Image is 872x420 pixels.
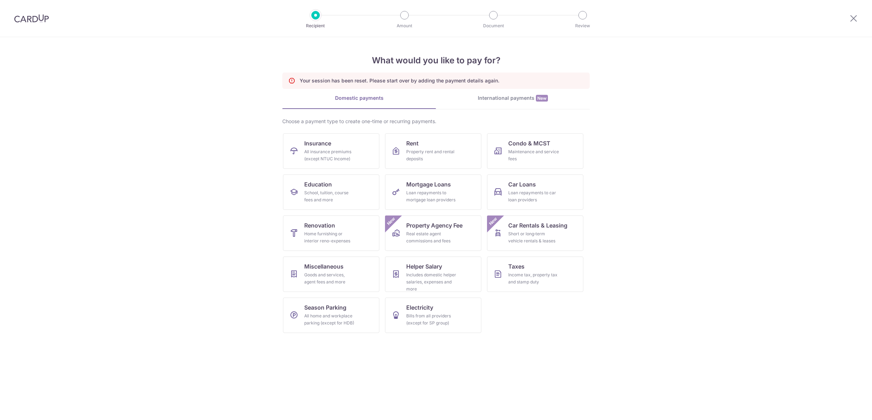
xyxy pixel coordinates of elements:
[282,94,436,102] div: Domestic payments
[283,298,379,333] a: Season ParkingAll home and workplace parking (except for HDB)
[304,221,335,230] span: Renovation
[14,14,49,23] img: CardUp
[406,271,457,293] div: Includes domestic helper salaries, expenses and more
[300,77,499,84] p: Your session has been reset. Please start over by adding the payment details again.
[508,221,567,230] span: Car Rentals & Leasing
[283,215,379,251] a: RenovationHome furnishing or interior reno-expenses
[385,215,397,227] span: New
[304,139,331,148] span: Insurance
[304,262,344,271] span: Miscellaneous
[385,133,481,169] a: RentProperty rent and rental deposits
[487,215,583,251] a: Car Rentals & LeasingShort or long‑term vehicle rentals & leasesNew
[536,95,548,102] span: New
[487,133,583,169] a: Condo & MCSTMaintenance and service fees
[385,298,481,333] a: ElectricityBills from all providers (except for SP group)
[508,148,559,162] div: Maintenance and service fees
[406,312,457,327] div: Bills from all providers (except for SP group)
[406,180,451,189] span: Mortgage Loans
[304,303,346,312] span: Season Parking
[406,303,433,312] span: Electricity
[467,22,520,29] p: Document
[508,262,525,271] span: Taxes
[385,215,481,251] a: Property Agency FeeReal estate agent commissions and feesNew
[282,118,590,125] div: Choose a payment type to create one-time or recurring payments.
[508,271,559,286] div: Income tax, property tax and stamp duty
[508,180,536,189] span: Car Loans
[508,189,559,203] div: Loan repayments to car loan providers
[406,221,463,230] span: Property Agency Fee
[487,215,499,227] span: New
[283,133,379,169] a: InsuranceAll insurance premiums (except NTUC Income)
[283,257,379,292] a: MiscellaneousGoods and services, agent fees and more
[556,22,609,29] p: Review
[827,399,865,416] iframe: Opens a widget where you can find more information
[304,180,332,189] span: Education
[436,94,590,102] div: International payments
[289,22,342,29] p: Recipient
[304,189,355,203] div: School, tuition, course fees and more
[508,139,550,148] span: Condo & MCST
[508,230,559,244] div: Short or long‑term vehicle rentals & leases
[304,312,355,327] div: All home and workplace parking (except for HDB)
[385,257,481,292] a: Helper SalaryIncludes domestic helper salaries, expenses and more
[406,139,419,148] span: Rent
[283,174,379,210] a: EducationSchool, tuition, course fees and more
[406,262,442,271] span: Helper Salary
[282,54,590,67] h4: What would you like to pay for?
[406,189,457,203] div: Loan repayments to mortgage loan providers
[406,230,457,244] div: Real estate agent commissions and fees
[304,271,355,286] div: Goods and services, agent fees and more
[487,174,583,210] a: Car LoansLoan repayments to car loan providers
[385,174,481,210] a: Mortgage LoansLoan repayments to mortgage loan providers
[406,148,457,162] div: Property rent and rental deposits
[304,230,355,244] div: Home furnishing or interior reno-expenses
[487,257,583,292] a: TaxesIncome tax, property tax and stamp duty
[304,148,355,162] div: All insurance premiums (except NTUC Income)
[378,22,431,29] p: Amount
